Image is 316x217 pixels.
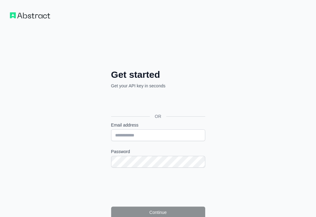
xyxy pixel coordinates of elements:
img: Workflow [10,12,50,19]
iframe: Przycisk Zaloguj się przez Google [108,96,207,109]
label: Email address [111,122,205,128]
label: Password [111,148,205,155]
p: Get your API key in seconds [111,83,205,89]
span: OR [150,113,166,119]
iframe: reCAPTCHA [111,175,205,199]
h2: Get started [111,69,205,80]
